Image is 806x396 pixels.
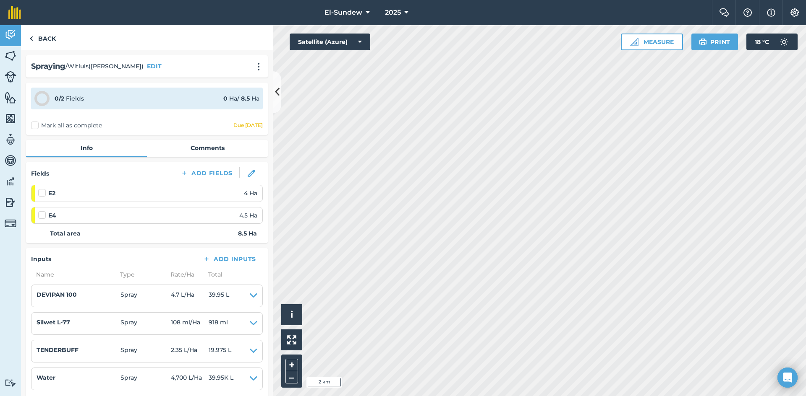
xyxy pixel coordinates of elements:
[238,229,257,238] strong: 8.5 Ha
[223,94,259,103] div: Ha / Ha
[37,345,120,355] h4: TENDERBUFF
[281,304,302,325] button: i
[203,270,222,279] span: Total
[209,290,229,302] span: 39.95 L
[50,229,81,238] strong: Total area
[5,91,16,104] img: svg+xml;base64,PHN2ZyB4bWxucz0iaHR0cDovL3d3dy53My5vcmcvMjAwMC9zdmciIHdpZHRoPSI1NiIgaGVpZ2h0PSI2MC...
[209,373,233,385] span: 39.95K L
[254,62,264,71] img: svg+xml;base64,PHN2ZyB4bWxucz0iaHR0cDovL3d3dy53My5vcmcvMjAwMC9zdmciIHdpZHRoPSIyMCIgaGVpZ2h0PSIyNC...
[5,379,16,387] img: svg+xml;base64,PD94bWwgdmVyc2lvbj0iMS4wIiBlbmNvZGluZz0idXRmLTgiPz4KPCEtLSBHZW5lcmF0b3I6IEFkb2JlIE...
[5,28,16,41] img: svg+xml;base64,PD94bWwgdmVyc2lvbj0iMS4wIiBlbmNvZGluZz0idXRmLTgiPz4KPCEtLSBHZW5lcmF0b3I6IEFkb2JlIE...
[5,154,16,167] img: svg+xml;base64,PD94bWwgdmVyc2lvbj0iMS4wIiBlbmNvZGluZz0idXRmLTgiPz4KPCEtLSBHZW5lcmF0b3I6IEFkb2JlIE...
[767,8,775,18] img: svg+xml;base64,PHN2ZyB4bWxucz0iaHR0cDovL3d3dy53My5vcmcvMjAwMC9zdmciIHdpZHRoPSIxNyIgaGVpZ2h0PSIxNy...
[241,95,250,102] strong: 8.5
[37,318,120,327] h4: Silwet L-77
[115,270,165,279] span: Type
[746,34,798,50] button: 18 °C
[233,122,263,129] div: Due [DATE]
[324,8,362,18] span: El-Sundew
[37,290,257,302] summary: DEVIPAN 100Spray4.7 L/Ha39.95 L
[174,167,239,179] button: Add Fields
[31,60,65,72] h2: Spraying
[239,211,257,220] span: 4.5 Ha
[285,359,298,371] button: +
[743,8,753,17] img: A question mark icon
[31,121,102,130] label: Mark all as complete
[196,253,263,265] button: Add Inputs
[5,49,16,62] img: svg+xml;base64,PHN2ZyB4bWxucz0iaHR0cDovL3d3dy53My5vcmcvMjAwMC9zdmciIHdpZHRoPSI1NiIgaGVpZ2h0PSI2MC...
[147,140,268,156] a: Comments
[55,95,64,102] strong: 0 / 2
[48,189,55,198] strong: E2
[244,189,257,198] span: 4 Ha
[209,345,231,357] span: 19.975 L
[26,140,147,156] a: Info
[37,373,257,385] summary: WaterSpray4,700 L/Ha39.95K L
[5,196,16,209] img: svg+xml;base64,PD94bWwgdmVyc2lvbj0iMS4wIiBlbmNvZGluZz0idXRmLTgiPz4KPCEtLSBHZW5lcmF0b3I6IEFkb2JlIE...
[31,270,115,279] span: Name
[290,309,293,320] span: i
[147,62,162,71] button: EDIT
[248,170,255,177] img: svg+xml;base64,PHN2ZyB3aWR0aD0iMTgiIGhlaWdodD0iMTgiIHZpZXdCb3g9IjAgMCAxOCAxOCIgZmlsbD0ibm9uZSIgeG...
[5,217,16,229] img: svg+xml;base64,PD94bWwgdmVyc2lvbj0iMS4wIiBlbmNvZGluZz0idXRmLTgiPz4KPCEtLSBHZW5lcmF0b3I6IEFkb2JlIE...
[699,37,707,47] img: svg+xml;base64,PHN2ZyB4bWxucz0iaHR0cDovL3d3dy53My5vcmcvMjAwMC9zdmciIHdpZHRoPSIxOSIgaGVpZ2h0PSIyNC...
[120,373,171,385] span: Spray
[630,38,639,46] img: Ruler icon
[120,345,171,357] span: Spray
[37,318,257,329] summary: Silwet L-77Spray108 ml/Ha918 ml
[777,368,798,388] div: Open Intercom Messenger
[285,371,298,383] button: –
[120,318,171,329] span: Spray
[29,34,33,44] img: svg+xml;base64,PHN2ZyB4bWxucz0iaHR0cDovL3d3dy53My5vcmcvMjAwMC9zdmciIHdpZHRoPSI5IiBoZWlnaHQ9IjI0Ii...
[171,373,209,385] span: 4,700 L / Ha
[755,34,769,50] span: 18 ° C
[31,169,49,178] h4: Fields
[223,95,228,102] strong: 0
[48,211,56,220] strong: E4
[37,290,120,299] h4: DEVIPAN 100
[5,175,16,188] img: svg+xml;base64,PD94bWwgdmVyc2lvbj0iMS4wIiBlbmNvZGluZz0idXRmLTgiPz4KPCEtLSBHZW5lcmF0b3I6IEFkb2JlIE...
[21,25,64,50] a: Back
[5,133,16,146] img: svg+xml;base64,PD94bWwgdmVyc2lvbj0iMS4wIiBlbmNvZGluZz0idXRmLTgiPz4KPCEtLSBHZW5lcmF0b3I6IEFkb2JlIE...
[776,34,793,50] img: svg+xml;base64,PD94bWwgdmVyc2lvbj0iMS4wIiBlbmNvZGluZz0idXRmLTgiPz4KPCEtLSBHZW5lcmF0b3I6IEFkb2JlIE...
[290,34,370,50] button: Satellite (Azure)
[171,345,209,357] span: 2.35 L / Ha
[691,34,738,50] button: Print
[621,34,683,50] button: Measure
[165,270,203,279] span: Rate/ Ha
[790,8,800,17] img: A cog icon
[55,94,84,103] div: Fields
[171,290,209,302] span: 4.7 L / Ha
[8,6,21,19] img: fieldmargin Logo
[385,8,401,18] span: 2025
[719,8,729,17] img: Two speech bubbles overlapping with the left bubble in the forefront
[37,373,120,382] h4: Water
[287,335,296,344] img: Four arrows, one pointing top left, one top right, one bottom right and the last bottom left
[31,254,51,264] h4: Inputs
[171,318,209,329] span: 108 ml / Ha
[120,290,171,302] span: Spray
[209,318,228,329] span: 918 ml
[5,112,16,125] img: svg+xml;base64,PHN2ZyB4bWxucz0iaHR0cDovL3d3dy53My5vcmcvMjAwMC9zdmciIHdpZHRoPSI1NiIgaGVpZ2h0PSI2MC...
[5,71,16,83] img: svg+xml;base64,PD94bWwgdmVyc2lvbj0iMS4wIiBlbmNvZGluZz0idXRmLTgiPz4KPCEtLSBHZW5lcmF0b3I6IEFkb2JlIE...
[65,62,144,71] span: / Witluis([PERSON_NAME])
[37,345,257,357] summary: TENDERBUFFSpray2.35 L/Ha19.975 L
